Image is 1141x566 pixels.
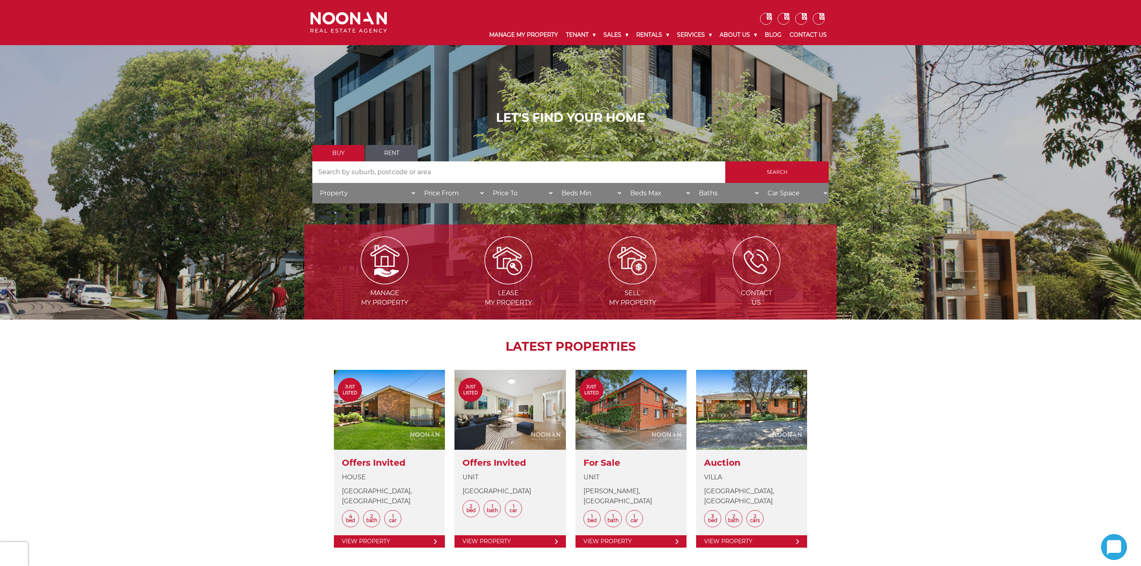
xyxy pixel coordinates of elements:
span: Just Listed [579,384,603,396]
span: Just Listed [338,384,362,396]
input: Search [725,161,829,183]
a: ContactUs [695,256,818,306]
a: Tenant [562,25,599,45]
a: Sellmy Property [571,256,694,306]
img: Manage my Property [361,236,409,284]
a: About Us [716,25,761,45]
a: Contact Us [786,25,831,45]
a: Blog [761,25,786,45]
a: Services [673,25,716,45]
a: Rent [366,145,418,161]
a: Leasemy Property [447,256,570,306]
a: Sales [599,25,632,45]
span: Sell my Property [571,288,694,308]
span: Contact Us [695,288,818,308]
img: Lease my property [484,236,532,284]
a: Buy [312,145,364,161]
img: ICONS [732,236,780,284]
input: Search by suburb, postcode or area [312,161,725,183]
a: Managemy Property [323,256,446,306]
img: Noonan Real Estate Agency [310,12,387,33]
span: Just Listed [458,384,482,396]
a: Rentals [632,25,673,45]
a: Manage My Property [485,25,562,45]
h1: LET'S FIND YOUR HOME [312,111,829,125]
img: Sell my property [609,236,657,284]
span: Lease my Property [447,288,570,308]
h2: LATEST PROPERTIES [324,340,817,354]
span: Manage my Property [323,288,446,308]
